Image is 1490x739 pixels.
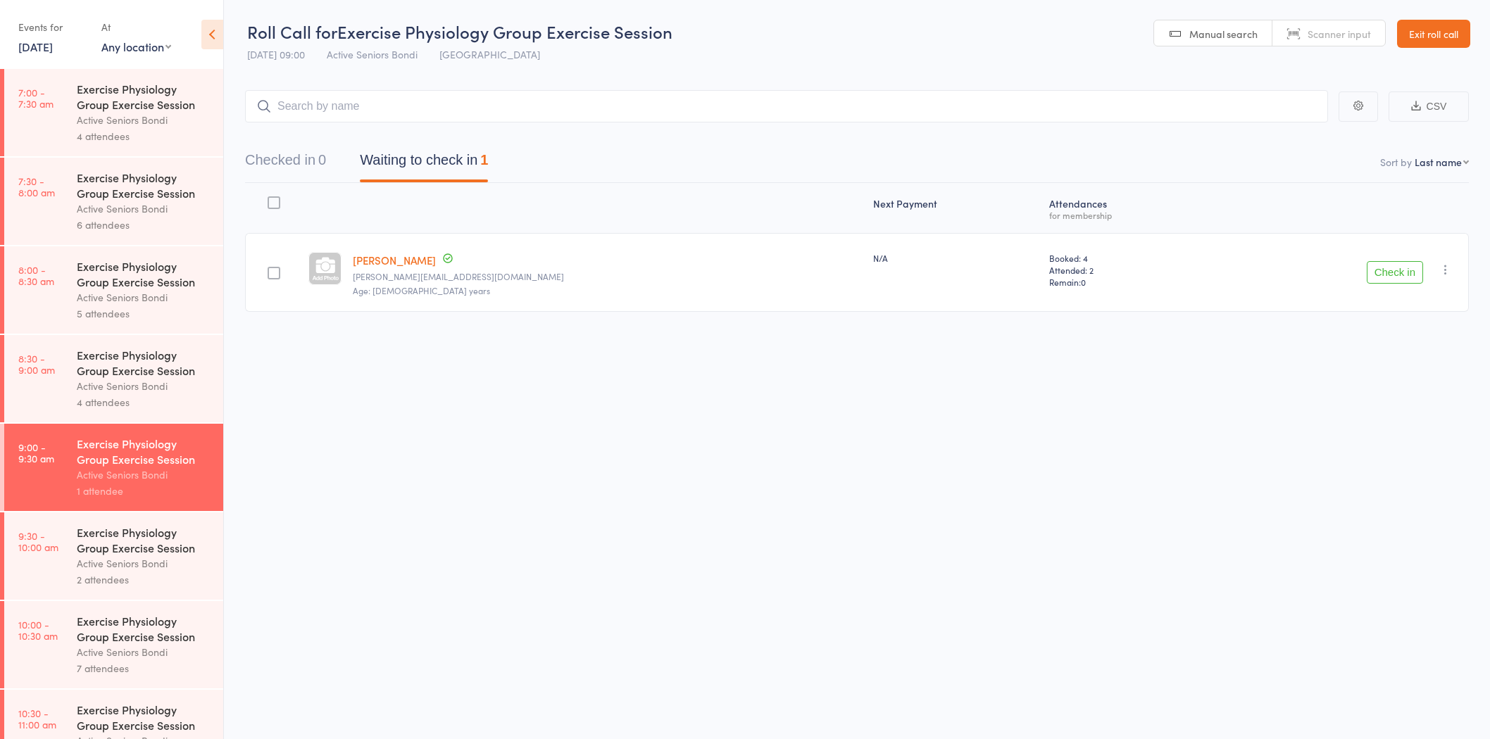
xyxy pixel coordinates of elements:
[353,253,436,267] a: [PERSON_NAME]
[1415,155,1462,169] div: Last name
[77,644,211,660] div: Active Seniors Bondi
[101,15,171,39] div: At
[4,158,223,245] a: 7:30 -8:00 amExercise Physiology Group Exercise SessionActive Seniors Bondi6 attendees
[327,47,418,61] span: Active Seniors Bondi
[1049,264,1211,276] span: Attended: 2
[77,613,211,644] div: Exercise Physiology Group Exercise Session
[1049,210,1211,220] div: for membership
[868,189,1044,227] div: Next Payment
[1389,91,1469,122] button: CSV
[18,353,55,375] time: 8:30 - 9:00 am
[77,217,211,233] div: 6 attendees
[1081,276,1086,288] span: 0
[1397,20,1470,48] a: Exit roll call
[1049,252,1211,264] span: Booked: 4
[4,512,223,600] a: 9:30 -10:00 amExercise Physiology Group Exercise SessionActive Seniors Bondi2 attendees
[1380,155,1412,169] label: Sort by
[77,289,211,305] div: Active Seniors Bondi
[4,335,223,422] a: 8:30 -9:00 amExercise Physiology Group Exercise SessionActive Seniors Bondi4 attendees
[77,170,211,201] div: Exercise Physiology Group Exercise Session
[77,394,211,410] div: 4 attendees
[873,252,1038,264] div: N/A
[77,81,211,112] div: Exercise Physiology Group Exercise Session
[480,152,488,168] div: 1
[337,20,672,43] span: Exercise Physiology Group Exercise Session
[247,47,305,61] span: [DATE] 09:00
[18,619,58,641] time: 10:00 - 10:30 am
[18,39,53,54] a: [DATE]
[360,145,488,182] button: Waiting to check in1
[18,87,54,109] time: 7:00 - 7:30 am
[1049,276,1211,288] span: Remain:
[4,601,223,688] a: 10:00 -10:30 amExercise Physiology Group Exercise SessionActive Seniors Bondi7 attendees
[101,39,171,54] div: Any location
[1044,189,1217,227] div: Atten­dances
[353,272,862,282] small: j.coughlin@bigpond.com
[77,702,211,733] div: Exercise Physiology Group Exercise Session
[77,436,211,467] div: Exercise Physiology Group Exercise Session
[4,69,223,156] a: 7:00 -7:30 amExercise Physiology Group Exercise SessionActive Seniors Bondi4 attendees
[77,128,211,144] div: 4 attendees
[247,20,337,43] span: Roll Call for
[18,441,54,464] time: 9:00 - 9:30 am
[1367,261,1423,284] button: Check in
[18,175,55,198] time: 7:30 - 8:00 am
[318,152,326,168] div: 0
[77,524,211,555] div: Exercise Physiology Group Exercise Session
[77,467,211,483] div: Active Seniors Bondi
[77,258,211,289] div: Exercise Physiology Group Exercise Session
[77,112,211,128] div: Active Seniors Bondi
[18,15,87,39] div: Events for
[1308,27,1371,41] span: Scanner input
[439,47,540,61] span: [GEOGRAPHIC_DATA]
[1189,27,1258,41] span: Manual search
[77,571,211,588] div: 2 attendees
[18,264,54,286] time: 8:00 - 8:30 am
[77,378,211,394] div: Active Seniors Bondi
[77,201,211,217] div: Active Seniors Bondi
[77,660,211,676] div: 7 attendees
[245,90,1328,122] input: Search by name
[353,284,490,296] span: Age: [DEMOGRAPHIC_DATA] years
[4,424,223,511] a: 9:00 -9:30 amExercise Physiology Group Exercise SessionActive Seniors Bondi1 attendee
[4,246,223,334] a: 8:00 -8:30 amExercise Physiology Group Exercise SessionActive Seniors Bondi5 attendees
[18,707,56,730] time: 10:30 - 11:00 am
[245,145,326,182] button: Checked in0
[77,483,211,499] div: 1 attendee
[77,305,211,322] div: 5 attendees
[77,347,211,378] div: Exercise Physiology Group Exercise Session
[77,555,211,571] div: Active Seniors Bondi
[18,530,58,552] time: 9:30 - 10:00 am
